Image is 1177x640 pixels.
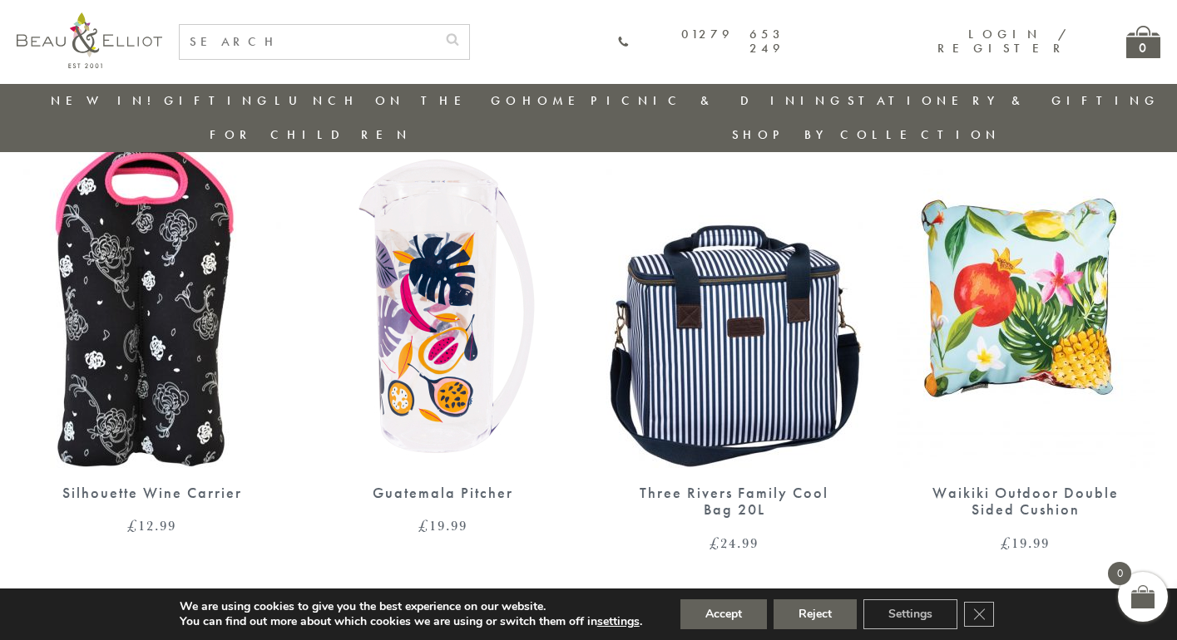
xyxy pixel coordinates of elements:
[710,533,720,553] span: £
[180,25,436,59] input: SEARCH
[314,135,572,534] a: Guatemala Tumbler and pitcher jug Tropical Guatemala Pitcher £19.99
[617,27,784,57] a: 01279 653 249
[127,515,138,535] span: £
[606,135,863,551] a: Three Rivers Family Cool Bag 20L Three Rivers Family Cool Bag 20L £24.99
[314,135,572,468] img: Guatemala Tumbler and pitcher jug Tropical
[418,515,429,535] span: £
[863,599,957,629] button: Settings
[127,515,176,535] bdi: 12.99
[210,126,412,143] a: For Children
[597,614,640,629] button: settings
[732,126,1001,143] a: Shop by collection
[606,135,863,468] img: Three Rivers Family Cool Bag 20L
[848,92,1160,109] a: Stationery & Gifting
[344,485,543,502] div: Guatemala Pitcher
[23,135,281,468] img: Silhouette Wine Carrier by Beau and Elliot
[180,599,642,614] p: We are using cookies to give you the best experience on our website.
[635,485,834,519] div: Three Rivers Family Cool Bag 20L
[418,515,467,535] bdi: 19.99
[1001,533,1011,553] span: £
[52,485,252,502] div: Silhouette Wine Carrier
[680,599,767,629] button: Accept
[1001,533,1050,553] bdi: 19.99
[710,533,759,553] bdi: 24.99
[274,92,521,109] a: Lunch On The Go
[164,92,272,109] a: Gifting
[1108,562,1131,585] span: 0
[522,92,589,109] a: Home
[897,135,1155,551] a: Outdoor cushion Waikiki Family Convertible 20L Cool Bag Cushion Waikiki Outdoor Double Sided Cush...
[17,12,162,68] img: logo
[23,135,281,534] a: Silhouette Wine Carrier by Beau and Elliot Silhouette Wine Carrier £12.99
[180,614,642,629] p: You can find out more about which cookies we are using or switch them off in .
[897,135,1155,468] img: Outdoor cushion Waikiki Family Convertible 20L Cool Bag Cushion
[964,602,994,627] button: Close GDPR Cookie Banner
[1126,26,1160,58] a: 0
[926,485,1125,519] div: Waikiki Outdoor Double Sided Cushion
[774,599,857,629] button: Reject
[591,92,845,109] a: Picnic & Dining
[937,26,1068,57] a: Login / Register
[51,92,162,109] a: New in!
